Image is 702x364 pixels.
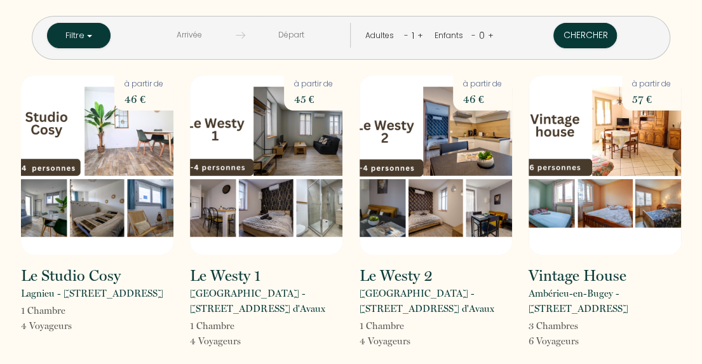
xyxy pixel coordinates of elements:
[360,318,410,334] p: 1 Chambre
[190,76,342,255] img: rental-image
[360,286,512,316] p: [GEOGRAPHIC_DATA] - [STREET_ADDRESS] d'Avaux
[21,286,163,301] p: Lagnieu - [STREET_ADDRESS]
[190,318,241,334] p: 1 Chambre
[143,23,236,48] input: Arrivée
[408,25,417,46] div: 1
[417,29,423,41] a: +
[404,29,408,41] a: -
[360,268,433,283] h2: Le Westy 2
[125,90,163,108] p: 46 €
[574,320,578,332] span: s
[190,268,260,283] h2: Le Westy 1
[125,78,163,90] p: à partir de
[236,30,245,40] img: guests
[529,334,579,349] p: 6 Voyageur
[294,78,333,90] p: à partir de
[21,318,72,334] p: 4 Voyageur
[488,29,494,41] a: +
[529,318,579,334] p: 3 Chambre
[463,78,502,90] p: à partir de
[632,78,671,90] p: à partir de
[21,303,72,318] p: 1 Chambre
[360,76,512,255] img: rental-image
[68,320,72,332] span: s
[407,335,410,347] span: s
[47,23,111,48] button: Filtre
[245,23,338,48] input: Départ
[476,25,488,46] div: 0
[294,90,333,108] p: 45 €
[190,334,241,349] p: 4 Voyageur
[553,23,617,48] button: Chercher
[575,335,579,347] span: s
[360,334,410,349] p: 4 Voyageur
[435,30,468,42] div: Enfants
[463,90,502,108] p: 46 €
[471,29,476,41] a: -
[529,286,681,316] p: Ambérieu-en-Bugey - [STREET_ADDRESS]
[21,76,173,255] img: rental-image
[632,90,671,108] p: 57 €
[365,30,398,42] div: Adultes
[529,268,626,283] h2: Vintage House
[21,268,121,283] h2: Le Studio Cosy
[190,286,342,316] p: [GEOGRAPHIC_DATA] - [STREET_ADDRESS] d'Avaux
[237,335,241,347] span: s
[529,76,681,255] img: rental-image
